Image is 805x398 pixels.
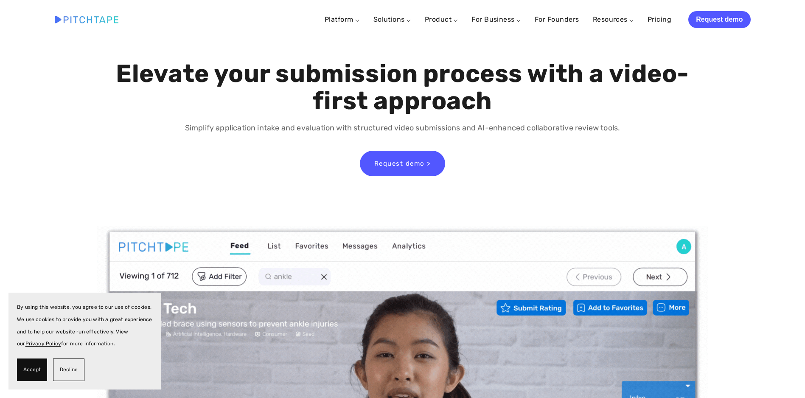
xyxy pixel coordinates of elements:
iframe: Chat Widget [763,357,805,398]
button: Decline [53,358,84,381]
p: By using this website, you agree to our use of cookies. We use cookies to provide you with a grea... [17,301,153,350]
p: Simplify application intake and evaluation with structured video submissions and AI-enhanced coll... [114,122,691,134]
span: Decline [60,364,78,376]
a: Request demo > [360,151,445,176]
button: Accept [17,358,47,381]
a: For Business ⌵ [471,15,521,23]
a: Privacy Policy [25,341,62,347]
a: For Founders [535,12,579,27]
a: Resources ⌵ [593,15,634,23]
a: Request demo [688,11,750,28]
a: Pricing [648,12,671,27]
img: Pitchtape | Video Submission Management Software [55,16,118,23]
a: Product ⌵ [425,15,458,23]
span: Accept [23,364,41,376]
section: Cookie banner [8,293,161,390]
a: Solutions ⌵ [373,15,411,23]
a: Platform ⌵ [325,15,360,23]
h1: Elevate your submission process with a video-first approach [114,60,691,115]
